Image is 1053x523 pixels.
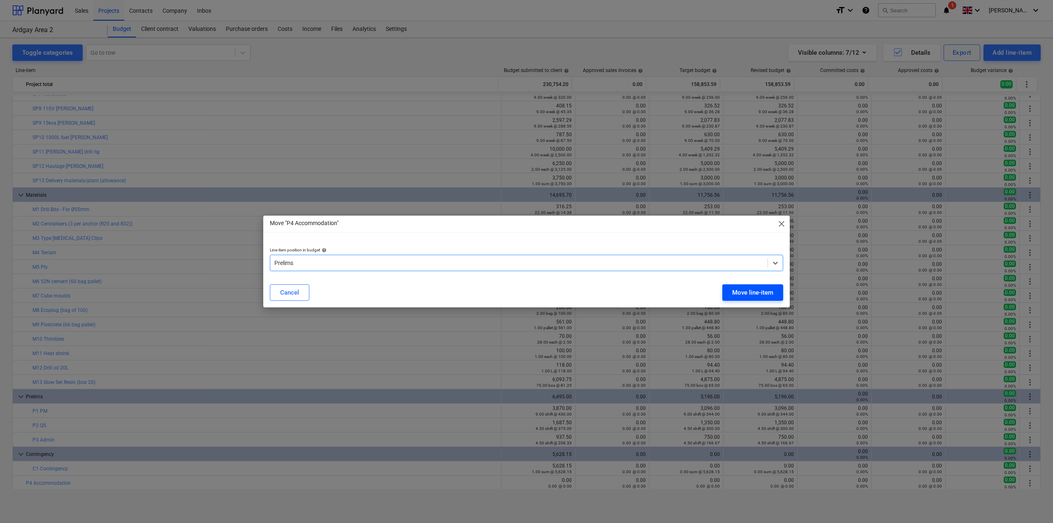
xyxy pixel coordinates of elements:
iframe: Chat Widget [1012,483,1053,523]
button: Move line-item [722,284,783,301]
div: Cancel [280,287,299,298]
button: Cancel [270,284,309,301]
div: Line-item position in budget [270,247,783,253]
div: Move line-item [732,287,773,298]
span: close [777,219,786,229]
p: Move "P4 Accommodation" [270,219,339,228]
span: help [320,248,327,253]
